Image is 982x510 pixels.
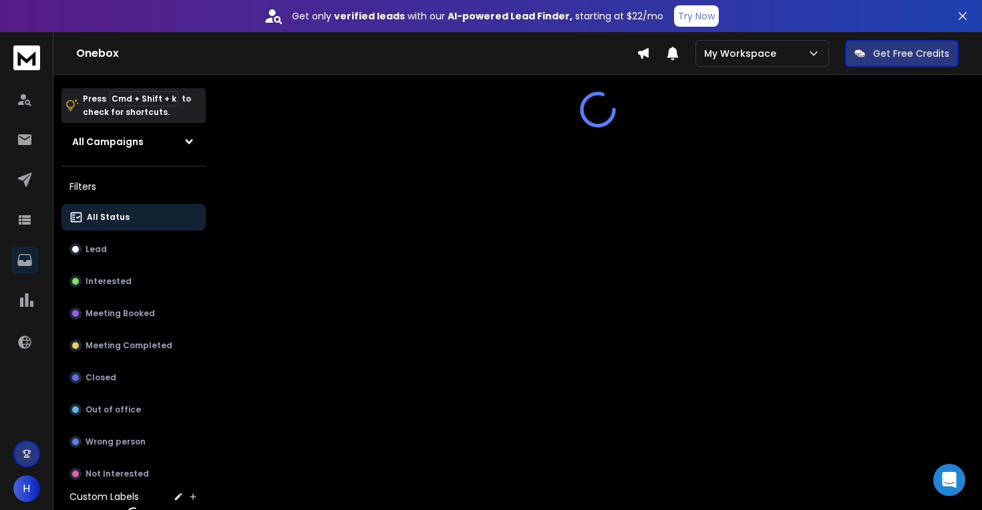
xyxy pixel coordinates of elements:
[86,372,116,383] p: Closed
[674,5,719,27] button: Try Now
[72,135,144,148] h1: All Campaigns
[61,268,206,295] button: Interested
[334,9,405,23] strong: verified leads
[83,92,191,119] p: Press to check for shortcuts.
[292,9,663,23] p: Get only with our starting at $22/mo
[61,128,206,155] button: All Campaigns
[61,396,206,423] button: Out of office
[86,244,107,255] p: Lead
[69,490,139,503] h3: Custom Labels
[13,45,40,70] img: logo
[86,276,132,287] p: Interested
[87,212,130,223] p: All Status
[873,47,949,60] p: Get Free Credits
[61,300,206,327] button: Meeting Booked
[110,91,178,106] span: Cmd + Shift + k
[76,45,637,61] h1: Onebox
[61,204,206,231] button: All Status
[86,308,155,319] p: Meeting Booked
[61,364,206,391] button: Closed
[86,436,146,447] p: Wrong person
[61,332,206,359] button: Meeting Completed
[61,177,206,196] h3: Filters
[13,475,40,502] button: H
[86,340,172,351] p: Meeting Completed
[61,428,206,455] button: Wrong person
[704,47,782,60] p: My Workspace
[86,469,149,479] p: Not Interested
[845,40,959,67] button: Get Free Credits
[61,461,206,487] button: Not Interested
[61,236,206,263] button: Lead
[933,464,965,496] div: Open Intercom Messenger
[678,9,715,23] p: Try Now
[448,9,572,23] strong: AI-powered Lead Finder,
[86,404,141,415] p: Out of office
